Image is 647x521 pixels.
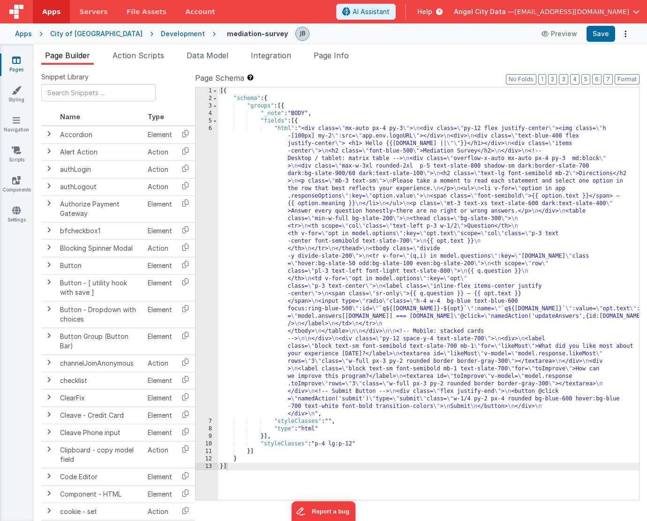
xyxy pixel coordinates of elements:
[196,425,218,433] div: 8
[79,7,107,16] span: Servers
[195,72,244,84] span: Page Schema
[113,51,164,60] span: Action Scripts
[56,239,144,257] td: Blocking Spinner Modal
[56,468,144,485] td: Code Editor
[227,30,288,37] h4: mediation-survey
[56,485,144,503] td: Component - HTML
[559,74,568,84] button: 3
[196,433,218,440] div: 9
[615,74,639,84] button: Format
[56,178,144,195] td: authLogout
[56,195,144,222] td: Authorize Payment Gateway
[144,301,176,328] td: Element
[144,222,176,239] td: Element
[454,7,514,16] span: Angel City Data —
[196,463,218,470] div: 13
[56,126,144,144] td: Accordion
[144,195,176,222] td: Element
[42,7,60,16] span: Apps
[196,418,218,425] div: 7
[592,74,602,84] button: 6
[581,74,590,84] button: 5
[187,51,228,60] span: Data Model
[251,51,291,60] span: Integration
[161,29,205,38] div: Development
[56,301,144,328] td: Button - Dropdown with choices
[41,72,89,82] span: Snippet Library
[144,354,176,372] td: Action
[514,7,629,16] span: [EMAIL_ADDRESS][DOMAIN_NAME]
[45,51,90,60] span: Page Builder
[536,26,583,41] button: Preview
[603,74,613,84] button: 7
[56,441,144,468] td: Clipboard - copy model field
[56,222,144,239] td: bfcheckbox1
[196,117,218,125] div: 5
[144,372,176,389] td: Element
[144,485,176,503] td: Element
[56,406,144,424] td: Cleave - Credit Card
[196,95,218,102] div: 2
[56,161,144,178] td: authLogin
[353,7,390,16] span: AI Assistant
[454,7,639,16] button: Angel City Data — [EMAIL_ADDRESS][DOMAIN_NAME]
[56,354,144,372] td: channelJoinAnonymous
[56,389,144,406] td: ClearFix
[127,7,167,16] span: File Assets
[144,424,176,441] td: Element
[15,29,32,38] div: Apps
[56,143,144,161] td: Alert Action
[570,74,579,84] button: 4
[144,161,176,178] td: Action
[196,102,218,110] div: 3
[196,440,218,448] div: 10
[144,143,176,161] td: Action
[56,257,144,274] td: Button
[41,84,156,101] input: Search Snippets ...
[196,125,218,418] div: 6
[587,26,615,42] button: Save
[144,274,176,301] td: Element
[296,27,309,40] img: 9990944320bbc1bcb8cfbc08cd9c0949
[56,503,144,520] td: cookie - set
[506,74,536,84] button: No Folds
[144,328,176,354] td: Element
[336,4,396,20] button: AI Assistant
[144,503,176,520] td: Action
[56,372,144,389] td: checklist
[144,257,176,274] td: Element
[196,110,218,117] div: 4
[548,74,557,84] button: 2
[144,441,176,468] td: Action
[196,87,218,95] div: 1
[314,51,349,60] span: Page Info
[56,328,144,354] td: Button Group (Button Bar)
[292,501,356,521] iframe: Marker.io feedback button
[144,406,176,424] td: Element
[144,178,176,195] td: Action
[417,7,432,16] span: Help
[148,113,164,121] span: Type
[56,424,144,441] td: Cleave Phone input
[144,389,176,406] td: Element
[538,74,546,84] button: 1
[50,29,143,38] div: City of [GEOGRAPHIC_DATA]
[60,113,80,121] span: Name
[56,274,144,301] td: Button - [ utility hook with save ]
[144,468,176,485] td: Element
[196,448,218,455] div: 11
[144,239,176,257] td: Action
[196,455,218,463] div: 12
[619,27,632,40] button: Options
[144,126,176,144] td: Element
